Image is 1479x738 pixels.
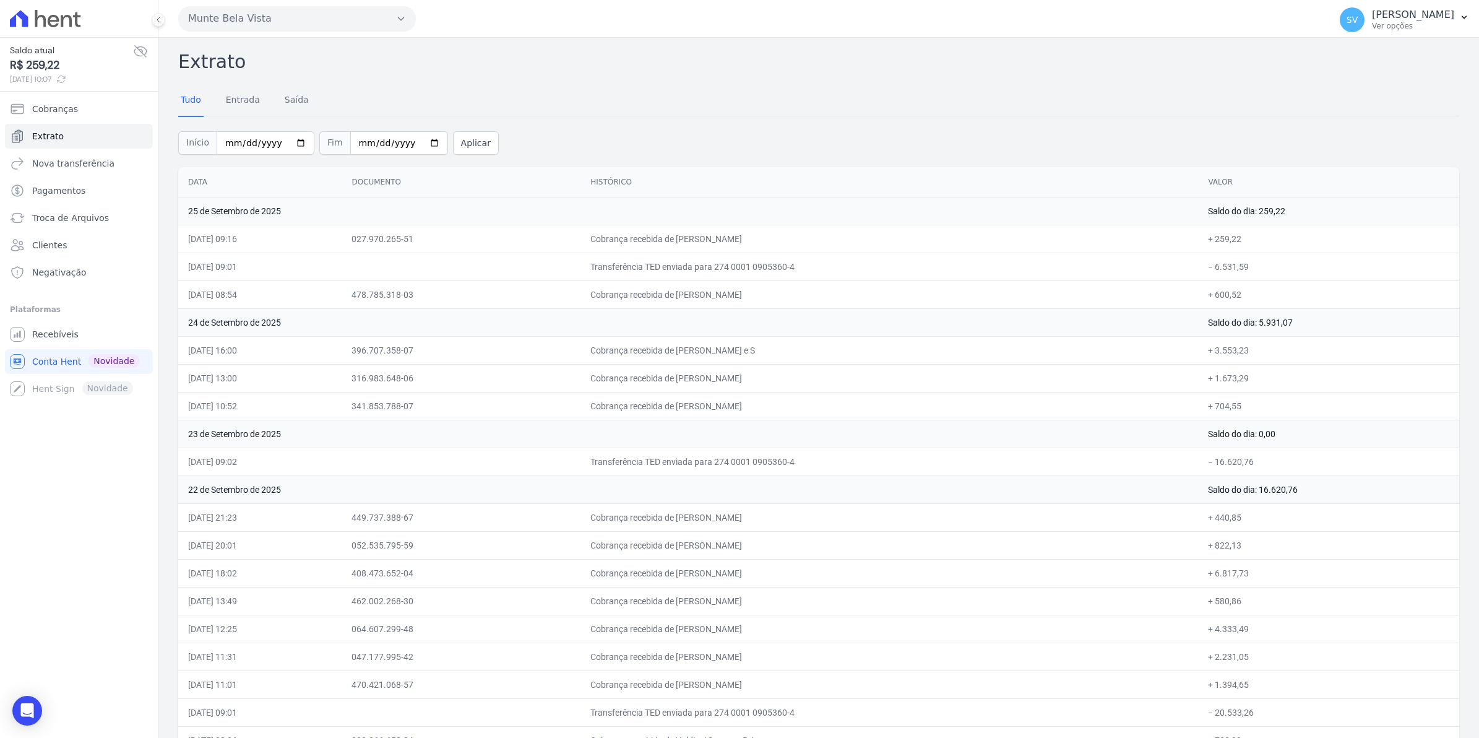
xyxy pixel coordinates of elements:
td: 22 de Setembro de 2025 [178,475,1198,503]
span: Pagamentos [32,184,85,197]
td: [DATE] 11:01 [178,671,342,698]
td: + 440,85 [1198,503,1459,531]
h2: Extrato [178,48,1459,76]
nav: Sidebar [10,97,148,401]
td: Cobrança recebida de [PERSON_NAME] [580,225,1198,253]
td: 478.785.318-03 [342,280,580,308]
th: Data [178,167,342,198]
td: Saldo do dia: 0,00 [1198,420,1459,448]
td: + 259,22 [1198,225,1459,253]
td: 408.473.652-04 [342,559,580,587]
span: Recebíveis [32,328,79,341]
td: Saldo do dia: 5.931,07 [1198,308,1459,336]
td: [DATE] 09:01 [178,698,342,726]
td: Cobrança recebida de [PERSON_NAME] [580,280,1198,308]
td: 24 de Setembro de 2025 [178,308,1198,336]
td: Cobrança recebida de [PERSON_NAME] [580,531,1198,559]
td: + 3.553,23 [1198,336,1459,364]
span: [DATE] 10:07 [10,74,133,85]
td: [DATE] 13:00 [178,364,342,392]
td: Cobrança recebida de [PERSON_NAME] [580,559,1198,587]
span: Cobranças [32,103,78,115]
td: 052.535.795-59 [342,531,580,559]
td: 449.737.388-67 [342,503,580,531]
span: Clientes [32,239,67,251]
a: Troca de Arquivos [5,206,153,230]
span: R$ 259,22 [10,57,133,74]
td: + 1.394,65 [1198,671,1459,698]
a: Extrato [5,124,153,149]
td: [DATE] 10:52 [178,392,342,420]
td: 027.970.265-51 [342,225,580,253]
td: + 4.333,49 [1198,615,1459,643]
td: Cobrança recebida de [PERSON_NAME] [580,503,1198,531]
button: Munte Bela Vista [178,6,416,31]
th: Histórico [580,167,1198,198]
td: − 6.531,59 [1198,253,1459,280]
span: Nova transferência [32,157,114,170]
td: + 580,86 [1198,587,1459,615]
td: 25 de Setembro de 2025 [178,197,1198,225]
td: 341.853.788-07 [342,392,580,420]
div: Open Intercom Messenger [12,696,42,726]
td: + 1.673,29 [1198,364,1459,392]
td: [DATE] 12:25 [178,615,342,643]
td: [DATE] 13:49 [178,587,342,615]
td: 462.002.268-30 [342,587,580,615]
td: + 2.231,05 [1198,643,1459,671]
span: Fim [319,131,350,155]
td: 064.607.299-48 [342,615,580,643]
td: Saldo do dia: 16.620,76 [1198,475,1459,503]
td: − 20.533,26 [1198,698,1459,726]
th: Documento [342,167,580,198]
td: + 704,55 [1198,392,1459,420]
td: Cobrança recebida de [PERSON_NAME] [580,615,1198,643]
span: Saldo atual [10,44,133,57]
a: Cobranças [5,97,153,121]
td: [DATE] 16:00 [178,336,342,364]
th: Valor [1198,167,1459,198]
td: 470.421.068-57 [342,671,580,698]
td: + 600,52 [1198,280,1459,308]
span: Conta Hent [32,355,81,368]
span: Extrato [32,130,64,142]
td: Transferência TED enviada para 274 0001 0905360-4 [580,448,1198,475]
a: Conta Hent Novidade [5,349,153,374]
a: Recebíveis [5,322,153,347]
td: + 6.817,73 [1198,559,1459,587]
td: Cobrança recebida de [PERSON_NAME] [580,671,1198,698]
a: Entrada [223,85,262,117]
a: Pagamentos [5,178,153,203]
td: 316.983.648-06 [342,364,580,392]
td: [DATE] 18:02 [178,559,342,587]
span: Troca de Arquivos [32,212,109,224]
button: SV [PERSON_NAME] Ver opções [1330,2,1479,37]
div: Plataformas [10,302,148,317]
td: Cobrança recebida de [PERSON_NAME] [580,364,1198,392]
button: Aplicar [453,131,499,155]
a: Saída [282,85,311,117]
span: SV [1347,15,1358,24]
td: [DATE] 09:01 [178,253,342,280]
p: [PERSON_NAME] [1372,9,1454,21]
td: [DATE] 21:23 [178,503,342,531]
td: [DATE] 09:02 [178,448,342,475]
td: Saldo do dia: 259,22 [1198,197,1459,225]
td: [DATE] 11:31 [178,643,342,671]
a: Tudo [178,85,204,117]
td: Cobrança recebida de [PERSON_NAME] e S [580,336,1198,364]
span: Novidade [88,354,139,368]
td: Cobrança recebida de [PERSON_NAME] [580,392,1198,420]
td: + 822,13 [1198,531,1459,559]
td: − 16.620,76 [1198,448,1459,475]
a: Negativação [5,260,153,285]
td: Cobrança recebida de [PERSON_NAME] [580,643,1198,671]
td: Cobrança recebida de [PERSON_NAME] [580,587,1198,615]
td: 047.177.995-42 [342,643,580,671]
td: 23 de Setembro de 2025 [178,420,1198,448]
span: Início [178,131,217,155]
span: Negativação [32,266,87,279]
td: Transferência TED enviada para 274 0001 0905360-4 [580,253,1198,280]
td: [DATE] 08:54 [178,280,342,308]
td: [DATE] 09:16 [178,225,342,253]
